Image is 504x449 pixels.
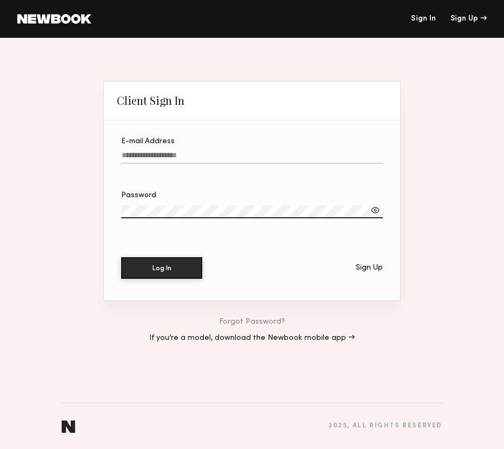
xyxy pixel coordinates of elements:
div: Sign Up [450,15,487,23]
a: Forgot Password? [219,318,285,326]
button: Log In [121,257,202,279]
input: Password [121,205,383,218]
a: Sign In [411,15,436,23]
a: If you’re a model, download the Newbook mobile app → [149,334,355,342]
div: E-mail Address [121,138,383,145]
input: E-mail Address [121,151,383,164]
div: Client Sign In [117,94,184,107]
div: 2025 , all rights reserved [328,423,442,430]
div: Password [121,192,383,199]
div: Sign Up [356,264,383,272]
